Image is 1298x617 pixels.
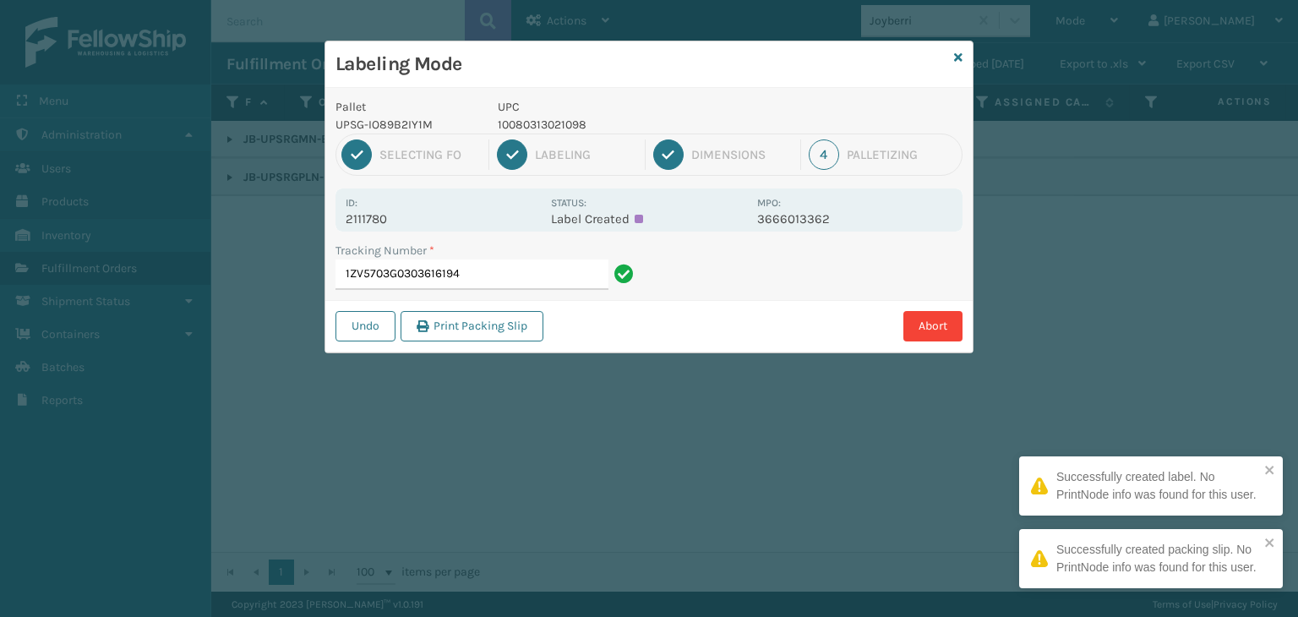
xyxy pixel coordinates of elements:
p: UPC [498,98,747,116]
div: Successfully created packing slip. No PrintNode info was found for this user. [1056,541,1259,576]
label: Tracking Number [335,242,434,259]
label: Status: [551,197,586,209]
p: 3666013362 [757,211,952,227]
div: 4 [809,139,839,170]
h3: Labeling Mode [335,52,947,77]
button: close [1264,463,1276,479]
div: Successfully created label. No PrintNode info was found for this user. [1056,468,1259,504]
label: MPO: [757,197,781,209]
button: Undo [335,311,395,341]
p: Label Created [551,211,746,227]
p: UPSG-IO89B2IY1M [335,116,477,134]
div: 2 [497,139,527,170]
div: 3 [653,139,684,170]
button: Print Packing Slip [401,311,543,341]
div: Dimensions [691,147,793,162]
button: Abort [903,311,963,341]
label: Id: [346,197,357,209]
button: close [1264,536,1276,552]
div: Labeling [535,147,636,162]
p: Pallet [335,98,477,116]
p: 2111780 [346,211,541,227]
div: Selecting FO [379,147,481,162]
div: Palletizing [847,147,957,162]
p: 10080313021098 [498,116,747,134]
div: 1 [341,139,372,170]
